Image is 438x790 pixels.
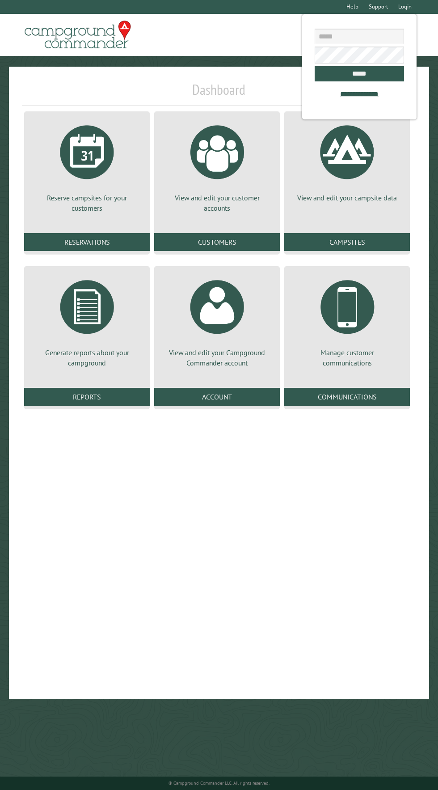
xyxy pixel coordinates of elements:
a: View and edit your customer accounts [165,119,269,213]
small: © Campground Commander LLC. All rights reserved. [168,780,270,786]
p: Reserve campsites for your customers [35,193,139,213]
a: Campsites [284,233,410,251]
a: Manage customer communications [295,273,399,368]
p: View and edit your customer accounts [165,193,269,213]
a: Communications [284,388,410,406]
p: Manage customer communications [295,348,399,368]
a: Reports [24,388,150,406]
img: Campground Commander [22,17,134,52]
a: Reserve campsites for your customers [35,119,139,213]
p: View and edit your campsite data [295,193,399,203]
p: Generate reports about your campground [35,348,139,368]
a: Generate reports about your campground [35,273,139,368]
h1: Dashboard [22,81,416,106]
a: Reservations [24,233,150,251]
a: Account [154,388,280,406]
a: View and edit your Campground Commander account [165,273,269,368]
p: View and edit your Campground Commander account [165,348,269,368]
a: Customers [154,233,280,251]
a: View and edit your campsite data [295,119,399,203]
